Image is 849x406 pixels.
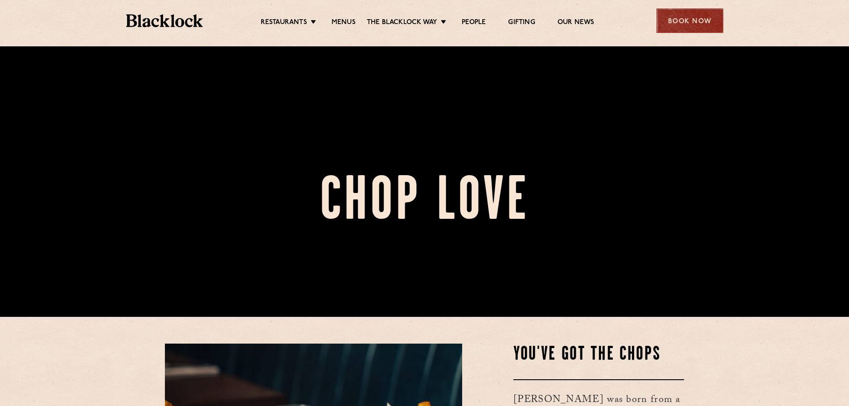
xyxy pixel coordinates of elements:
h2: You've Got The Chops [513,344,684,366]
a: Restaurants [261,18,307,28]
div: Book Now [656,8,723,33]
img: BL_Textured_Logo-footer-cropped.svg [126,14,203,27]
a: The Blacklock Way [367,18,437,28]
a: Gifting [508,18,535,28]
a: People [462,18,486,28]
a: Our News [558,18,595,28]
a: Menus [332,18,356,28]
